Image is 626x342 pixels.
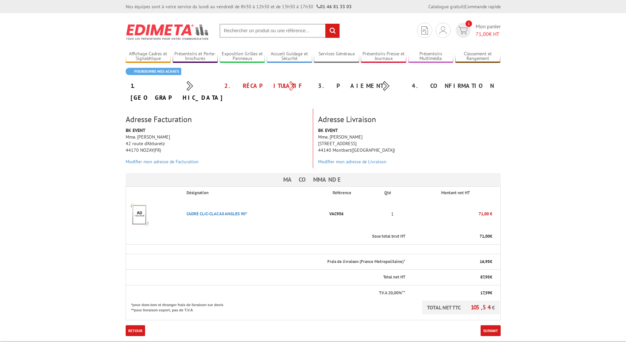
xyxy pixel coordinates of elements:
div: Mme. [PERSON_NAME] [STREET_ADDRESS] 44140 Montbert([GEOGRAPHIC_DATA]) [313,127,506,168]
span: 87,95 [480,274,490,280]
h3: Adresse Livraison [318,115,501,124]
strong: BK EVENT [126,127,145,133]
a: Modifier mon adresse de Facturation [126,159,199,165]
span: 71,00 [480,233,490,239]
strong: BK EVENT [318,127,338,133]
img: devis rapide [439,26,447,34]
div: Mme. [PERSON_NAME] 42 route d'Abbaretz 44170 NOZAY(FR) [121,127,313,168]
p: 71,00 € [406,208,492,220]
th: Frais de livraison (France Metropolitaine)* [126,254,406,270]
h3: Adresse Facturation [126,115,308,124]
div: 4. Confirmation [407,80,501,92]
a: Présentoirs Multimédia [408,51,454,62]
div: | [428,3,501,10]
span: 16,95 [480,259,490,264]
a: Commande rapide [465,4,501,10]
img: Edimeta [126,20,210,44]
td: 1 [379,199,406,229]
p: € [411,274,492,280]
p: TOTAL NET TTC € [422,301,500,314]
th: Total net HT [126,270,406,285]
p: € [411,290,492,296]
span: 17,59 [480,290,490,296]
a: Présentoirs Presse et Journaux [361,51,406,62]
p: € [411,259,492,265]
input: rechercher [325,24,339,38]
p: VAC956 [327,208,379,220]
a: Présentoirs et Porte-brochures [173,51,218,62]
div: 3. Paiement [313,80,407,92]
span: Mon panier [476,23,501,38]
a: Services Généraux [314,51,359,62]
p: € [411,233,492,240]
th: Sous total brut HT [126,229,406,244]
a: Exposition Grilles et Panneaux [220,51,265,62]
a: Affichage Cadres et Signalétique [126,51,171,62]
a: Retour [126,325,145,336]
a: CADRE CLIC-CLAC A0 ANGLES 90° [187,211,247,217]
input: Rechercher un produit ou une référence... [219,24,340,38]
th: Référence [327,187,379,199]
th: Désignation [181,187,327,199]
a: Poursuivre mes achats [126,68,181,75]
strong: 01 46 81 33 03 [316,4,352,10]
a: Modifier mon adresse de Livraison [318,159,387,165]
p: Montant net HT [411,190,499,196]
img: devis rapide [458,27,468,34]
img: devis rapide [421,26,428,35]
a: Accueil Guidage et Sécurité [267,51,312,62]
a: Catalogue gratuit [428,4,464,10]
a: Suivant [481,325,501,336]
th: Qté [379,187,406,199]
span: € HT [476,30,501,38]
span: 1 [465,20,472,27]
img: CADRE CLIC-CLAC A0 ANGLES 90° [126,201,152,227]
div: 2. Récapitulatif [219,80,313,92]
a: devis rapide 1 Mon panier 71,00€ HT [454,23,501,38]
a: 1. [GEOGRAPHIC_DATA] [131,82,224,101]
span: 71,00 [476,31,489,37]
h3: Ma commande [126,173,501,186]
p: *pour dom-tom et étranger frais de livraison sur devis **pour livraison export, pas de T.V.A [131,301,230,313]
a: Classement et Rangement [455,51,501,62]
p: T.V.A 20,00%** [131,290,406,296]
div: Nos équipes sont à votre service du lundi au vendredi de 8h30 à 12h30 et de 13h30 à 17h30 [126,3,352,10]
span: 105,54 [471,303,492,311]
